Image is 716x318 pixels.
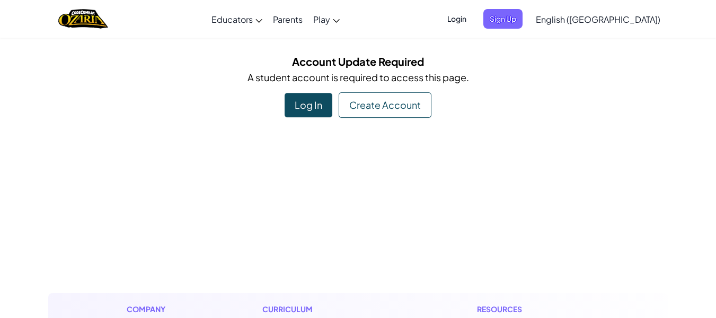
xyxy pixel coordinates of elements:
h5: Account Update Required [56,53,660,70]
a: Educators [206,5,268,33]
div: Log In [285,93,332,117]
h1: Company [127,304,176,315]
button: Sign Up [483,9,523,29]
h1: Resources [477,304,590,315]
h1: Curriculum [262,304,391,315]
a: English ([GEOGRAPHIC_DATA]) [531,5,666,33]
a: Parents [268,5,308,33]
span: English ([GEOGRAPHIC_DATA]) [536,14,660,25]
a: Ozaria by CodeCombat logo [58,8,108,30]
div: Create Account [339,92,431,118]
p: A student account is required to access this page. [56,70,660,85]
span: Play [313,14,330,25]
button: Login [441,9,473,29]
a: Play [308,5,345,33]
span: Educators [211,14,253,25]
img: Home [58,8,108,30]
